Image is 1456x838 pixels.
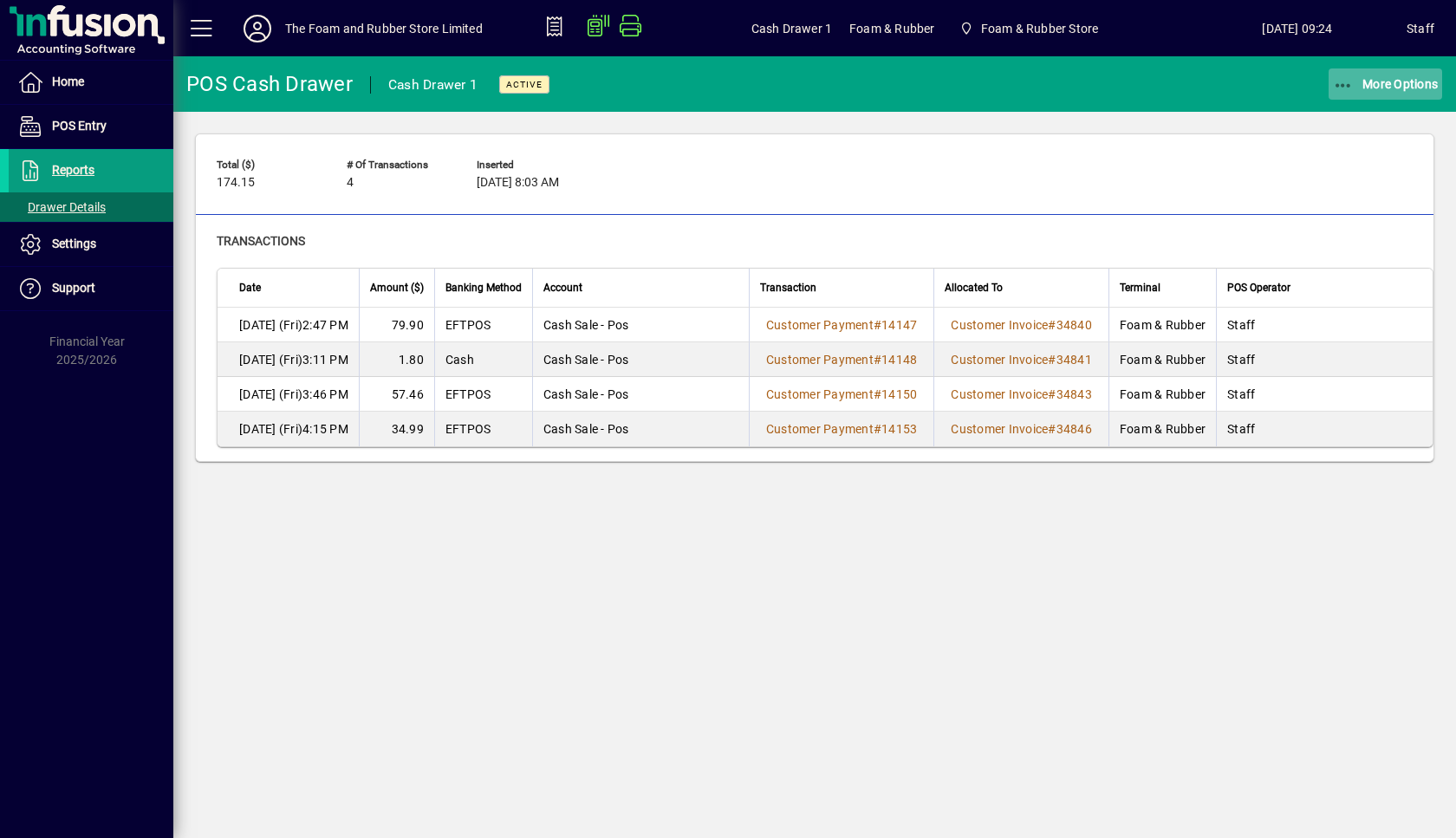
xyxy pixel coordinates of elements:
span: 34843 [1056,387,1092,401]
td: EFTPOS [434,412,532,446]
span: 3:46 PM [302,386,348,403]
div: The Foam and Rubber Store Limited [285,15,483,42]
span: Allocated To [945,278,1003,297]
td: Foam & Rubber [1108,377,1216,412]
td: Staff [1216,308,1433,342]
span: [DATE] 8:03 AM [477,176,559,190]
a: Customer Invoice#34840 [945,315,1098,335]
a: Customer Invoice#34843 [945,385,1098,404]
span: Transactions [217,234,305,248]
span: Foam & Rubber [849,15,934,42]
span: Settings [52,237,96,250]
td: 57.46 [359,377,434,412]
span: Drawer Details [17,200,106,214]
td: Foam & Rubber [1108,412,1216,446]
span: Active [506,79,543,90]
span: # [1048,422,1056,436]
span: [DATE] 09:24 [1188,15,1407,42]
span: Date [239,278,261,297]
span: [DATE] (Fri) [239,351,302,368]
span: 34846 [1056,422,1092,436]
span: Customer Payment [766,318,874,332]
span: Transaction [760,278,816,297]
span: Customer Invoice [951,422,1048,436]
span: # [874,422,881,436]
span: # [1048,387,1056,401]
a: Customer Invoice#34846 [945,419,1098,438]
span: 34840 [1056,318,1092,332]
td: Staff [1216,412,1433,446]
span: 14150 [881,387,917,401]
span: 34841 [1056,353,1092,367]
span: Foam & Rubber Store [952,13,1105,44]
span: Inserted [477,159,581,171]
a: Customer Invoice#34841 [945,350,1098,369]
td: Cash Sale - Pos [532,377,749,412]
span: 14147 [881,318,917,332]
span: Customer Payment [766,353,874,367]
span: Customer Payment [766,387,874,401]
td: Cash Sale - Pos [532,342,749,377]
span: [DATE] (Fri) [239,316,302,334]
button: More Options [1329,68,1443,100]
a: POS Entry [9,105,173,148]
span: More Options [1333,77,1439,91]
span: Terminal [1120,278,1160,297]
span: 4:15 PM [302,420,348,438]
span: Customer Invoice [951,353,1048,367]
a: Customer Payment#14148 [760,350,924,369]
td: 79.90 [359,308,434,342]
div: POS Cash Drawer [186,70,353,98]
span: # [874,318,881,332]
span: Banking Method [445,278,522,297]
span: 14153 [881,422,917,436]
span: 3:11 PM [302,351,348,368]
a: Customer Payment#14147 [760,315,924,335]
span: 14148 [881,353,917,367]
span: Customer Payment [766,422,874,436]
span: 4 [347,176,354,190]
td: Staff [1216,342,1433,377]
a: Home [9,61,173,104]
div: Staff [1407,15,1434,42]
span: Account [543,278,582,297]
td: EFTPOS [434,308,532,342]
td: Cash [434,342,532,377]
span: # [874,387,881,401]
span: Customer Invoice [951,318,1048,332]
a: Customer Payment#14153 [760,419,924,438]
td: Staff [1216,377,1433,412]
td: 1.80 [359,342,434,377]
span: Foam & Rubber Store [981,15,1098,42]
td: Foam & Rubber [1108,308,1216,342]
a: Support [9,267,173,310]
button: Profile [230,13,285,44]
span: # [1048,353,1056,367]
span: Home [52,75,84,88]
a: Settings [9,223,173,266]
span: # [1048,318,1056,332]
div: Cash Drawer 1 [388,71,478,99]
span: POS Operator [1227,278,1290,297]
td: Cash Sale - Pos [532,308,749,342]
span: Cash Drawer 1 [751,15,832,42]
span: Amount ($) [370,278,424,297]
a: Customer Payment#14150 [760,385,924,404]
span: [DATE] (Fri) [239,386,302,403]
span: 174.15 [217,176,255,190]
span: Total ($) [217,159,321,171]
td: 34.99 [359,412,434,446]
span: Support [52,281,95,295]
a: Drawer Details [9,192,173,222]
span: Customer Invoice [951,387,1048,401]
span: POS Entry [52,119,107,133]
span: [DATE] (Fri) [239,420,302,438]
span: 2:47 PM [302,316,348,334]
span: # of Transactions [347,159,451,171]
td: Foam & Rubber [1108,342,1216,377]
span: Reports [52,163,94,177]
span: # [874,353,881,367]
td: Cash Sale - Pos [532,412,749,446]
td: EFTPOS [434,377,532,412]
